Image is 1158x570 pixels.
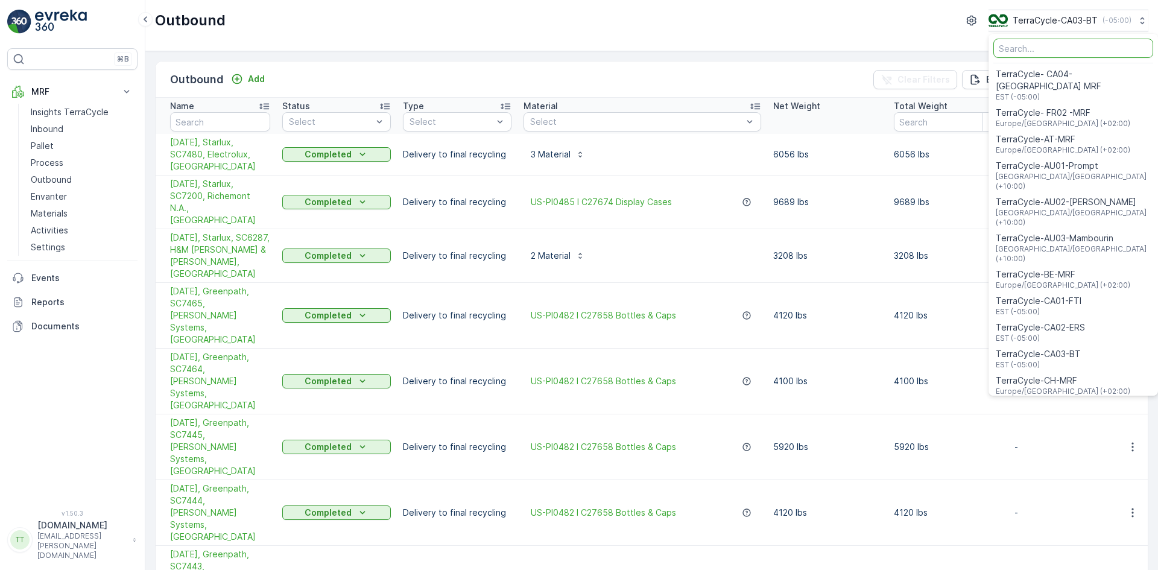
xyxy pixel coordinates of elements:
[894,507,1002,519] p: 4120 lbs
[7,519,138,560] button: TT[DOMAIN_NAME][EMAIL_ADDRESS][PERSON_NAME][DOMAIN_NAME]
[170,71,224,88] p: Outbound
[531,196,672,208] a: US-PI0485 I C27674 Display Cases
[897,74,950,86] p: Clear Filters
[894,375,1002,387] p: 4100 lbs
[282,505,391,520] button: Completed
[170,178,270,226] span: [DATE], Starlux, SC7200, Richemont N.A., [GEOGRAPHIC_DATA]
[403,309,511,321] p: Delivery to final recycling
[894,309,1002,321] p: 4120 lbs
[996,145,1130,155] span: Europe/[GEOGRAPHIC_DATA] (+02:00)
[403,441,511,453] p: Delivery to final recycling
[996,208,1151,227] span: [GEOGRAPHIC_DATA]/[GEOGRAPHIC_DATA] (+10:00)
[7,510,138,517] span: v 1.50.3
[524,246,592,265] button: 2 Material
[1103,16,1131,25] p: ( -05:00 )
[996,268,1130,280] span: TerraCycle-BE-MRF
[170,351,270,411] a: 08/26/2025, Greenpath, SC7464, John Paul Mitchell Systems, USA
[170,232,270,280] span: [DATE], Starlux, SC6287, H&M [PERSON_NAME] & [PERSON_NAME], [GEOGRAPHIC_DATA]
[170,417,270,477] a: 08/26/2025, Greenpath, SC7445, John Paul Mitchell Systems, USA
[894,441,1002,453] p: 5920 lbs
[894,250,1002,262] p: 3208 lbs
[155,11,226,30] p: Outbound
[403,507,511,519] p: Delivery to final recycling
[282,100,310,112] p: Status
[282,249,391,263] button: Completed
[773,196,882,208] p: 9689 lbs
[773,309,882,321] p: 4120 lbs
[531,375,676,387] a: US-PI0482 I C27658 Bottles & Caps
[773,148,882,160] p: 6056 lbs
[170,483,270,543] span: [DATE], Greenpath, SC7444, [PERSON_NAME] Systems, [GEOGRAPHIC_DATA]
[531,250,571,262] p: 2 Material
[996,160,1151,172] span: TerraCycle-AU01-Prompt
[170,136,270,173] a: 08/31/2025, Starlux, SC7480, Electrolux, USA
[996,334,1085,343] span: EST (-05:00)
[31,320,133,332] p: Documents
[531,148,571,160] p: 3 Material
[996,133,1130,145] span: TerraCycle-AT-MRF
[170,112,270,131] input: Search
[282,147,391,162] button: Completed
[996,360,1081,370] span: EST (-05:00)
[873,70,957,89] button: Clear Filters
[989,10,1148,31] button: TerraCycle-CA03-BT(-05:00)
[986,74,1014,86] p: Export
[305,148,352,160] p: Completed
[117,54,129,64] p: ⌘B
[7,266,138,290] a: Events
[170,136,270,173] span: [DATE], Starlux, SC7480, Electrolux, [GEOGRAPHIC_DATA]
[26,104,138,121] a: Insights TerraCycle
[7,290,138,314] a: Reports
[31,272,133,284] p: Events
[170,417,270,477] span: [DATE], Greenpath, SC7445, [PERSON_NAME] Systems, [GEOGRAPHIC_DATA]
[26,205,138,222] a: Materials
[530,116,742,128] p: Select
[403,100,424,112] p: Type
[37,531,127,560] p: [EMAIL_ADDRESS][PERSON_NAME][DOMAIN_NAME]
[403,375,511,387] p: Delivery to final recycling
[31,174,72,186] p: Outbound
[31,296,133,308] p: Reports
[894,196,1002,208] p: 9689 lbs
[7,80,138,104] button: MRF
[170,100,194,112] p: Name
[531,441,676,453] span: US-PI0482 I C27658 Bottles & Caps
[170,285,270,346] span: [DATE], Greenpath, SC7465, [PERSON_NAME] Systems, [GEOGRAPHIC_DATA]
[403,148,511,160] p: Delivery to final recycling
[305,375,352,387] p: Completed
[996,196,1151,208] span: TerraCycle-AU02-[PERSON_NAME]
[996,321,1085,334] span: TerraCycle-CA02-ERS
[31,106,109,118] p: Insights TerraCycle
[894,112,1002,131] input: Search
[996,307,1081,317] span: EST (-05:00)
[170,351,270,411] span: [DATE], Greenpath, SC7464, [PERSON_NAME] Systems, [GEOGRAPHIC_DATA]
[31,157,63,169] p: Process
[170,285,270,346] a: 08/26/2025, Greenpath, SC7465, John Paul Mitchell Systems, USA
[403,196,511,208] p: Delivery to final recycling
[26,154,138,171] a: Process
[170,483,270,543] a: 08/26/2025, Greenpath, SC7444, John Paul Mitchell Systems, USA
[26,138,138,154] a: Pallet
[524,145,592,164] button: 3 Material
[282,374,391,388] button: Completed
[773,100,820,112] p: Net Weight
[773,375,882,387] p: 4100 lbs
[996,295,1081,307] span: TerraCycle-CA01-FTI
[31,241,65,253] p: Settings
[996,107,1130,119] span: TerraCycle- FR02 -MRF
[31,140,54,152] p: Pallet
[410,116,493,128] p: Select
[26,222,138,239] a: Activities
[894,100,948,112] p: Total Weight
[31,207,68,220] p: Materials
[26,171,138,188] a: Outbound
[1014,507,1123,519] p: -
[531,507,676,519] span: US-PI0482 I C27658 Bottles & Caps
[996,244,1151,264] span: [GEOGRAPHIC_DATA]/[GEOGRAPHIC_DATA] (+10:00)
[993,39,1153,58] input: Search...
[996,232,1151,244] span: TerraCycle-AU03-Mambourin
[289,116,372,128] p: Select
[773,507,882,519] p: 4120 lbs
[996,68,1151,92] span: TerraCycle- CA04-[GEOGRAPHIC_DATA] MRF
